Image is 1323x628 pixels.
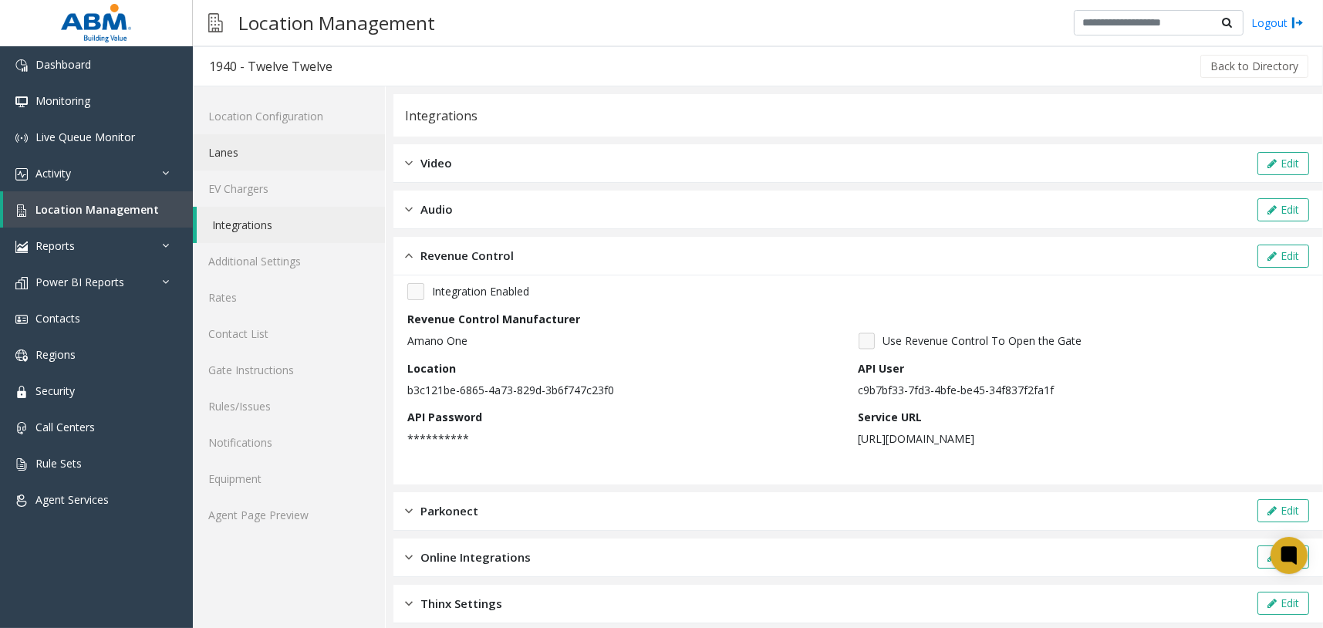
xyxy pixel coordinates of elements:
[35,420,95,434] span: Call Centers
[231,4,443,42] h3: Location Management
[432,283,529,299] span: Integration Enabled
[15,241,28,253] img: 'icon'
[405,595,413,613] img: closed
[193,352,385,388] a: Gate Instructions
[859,360,905,376] label: API User
[15,386,28,398] img: 'icon'
[859,409,923,425] label: Service URL
[859,382,1302,398] p: c9b7bf33-7fd3-4bfe-be45-34f837f2fa1f
[15,132,28,144] img: 'icon'
[1257,545,1309,569] button: Edit
[193,134,385,171] a: Lanes
[35,57,91,72] span: Dashboard
[15,458,28,471] img: 'icon'
[15,59,28,72] img: 'icon'
[35,238,75,253] span: Reports
[197,207,385,243] a: Integrations
[405,154,413,172] img: closed
[193,171,385,207] a: EV Chargers
[1251,15,1304,31] a: Logout
[35,93,90,108] span: Monitoring
[1257,499,1309,522] button: Edit
[193,461,385,497] a: Equipment
[407,360,456,376] label: Location
[15,313,28,326] img: 'icon'
[420,595,502,613] span: Thinx Settings
[405,502,413,520] img: closed
[35,383,75,398] span: Security
[1291,15,1304,31] img: logout
[405,247,413,265] img: opened
[193,497,385,533] a: Agent Page Preview
[859,430,1302,447] p: [URL][DOMAIN_NAME]
[407,333,851,349] p: Amano One
[1257,245,1309,268] button: Edit
[193,243,385,279] a: Additional Settings
[209,56,332,76] div: 1940 - Twelve Twelve
[15,349,28,362] img: 'icon'
[193,279,385,316] a: Rates
[405,106,478,126] div: Integrations
[407,382,851,398] p: b3c121be-6865-4a73-829d-3b6f747c23f0
[15,204,28,217] img: 'icon'
[35,202,159,217] span: Location Management
[3,191,193,228] a: Location Management
[420,201,453,218] span: Audio
[35,275,124,289] span: Power BI Reports
[420,154,452,172] span: Video
[1257,592,1309,615] button: Edit
[883,333,1082,349] span: Use Revenue Control To Open the Gate
[193,388,385,424] a: Rules/Issues
[405,201,413,218] img: closed
[420,247,514,265] span: Revenue Control
[35,456,82,471] span: Rule Sets
[193,98,385,134] a: Location Configuration
[407,311,580,327] label: Revenue Control Manufacturer
[420,502,478,520] span: Parkonect
[193,316,385,352] a: Contact List
[405,549,413,566] img: closed
[1200,55,1308,78] button: Back to Directory
[35,130,135,144] span: Live Queue Monitor
[35,311,80,326] span: Contacts
[35,166,71,181] span: Activity
[15,422,28,434] img: 'icon'
[193,424,385,461] a: Notifications
[35,347,76,362] span: Regions
[15,495,28,507] img: 'icon'
[1257,198,1309,221] button: Edit
[15,96,28,108] img: 'icon'
[407,409,482,425] label: API Password
[1257,152,1309,175] button: Edit
[15,168,28,181] img: 'icon'
[420,549,531,566] span: Online Integrations
[35,492,109,507] span: Agent Services
[208,4,223,42] img: pageIcon
[15,277,28,289] img: 'icon'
